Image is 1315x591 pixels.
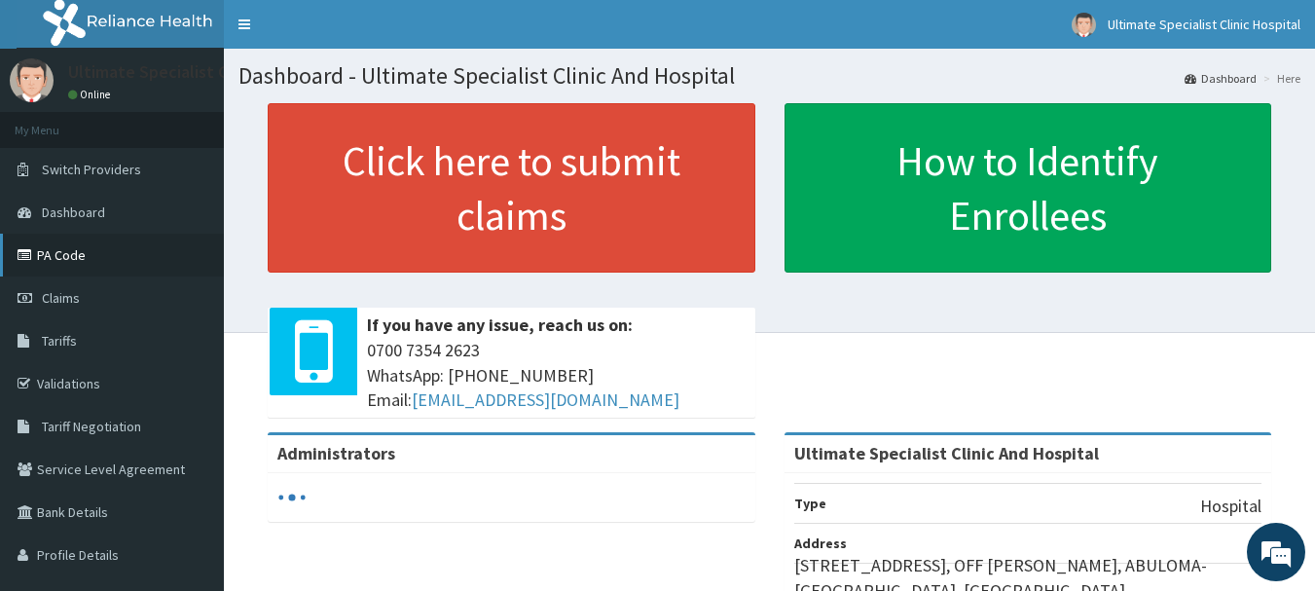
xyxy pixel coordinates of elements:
[68,63,327,81] p: Ultimate Specialist Clinic Hospital
[277,483,307,512] svg: audio-loading
[412,388,679,411] a: [EMAIL_ADDRESS][DOMAIN_NAME]
[794,495,826,512] b: Type
[794,535,847,552] b: Address
[785,103,1272,273] a: How to Identify Enrollees
[794,442,1099,464] strong: Ultimate Specialist Clinic And Hospital
[42,161,141,178] span: Switch Providers
[268,103,755,273] a: Click here to submit claims
[1185,70,1257,87] a: Dashboard
[42,418,141,435] span: Tariff Negotiation
[238,63,1300,89] h1: Dashboard - Ultimate Specialist Clinic And Hospital
[42,332,77,350] span: Tariffs
[1200,494,1261,519] p: Hospital
[367,314,633,336] b: If you have any issue, reach us on:
[1072,13,1096,37] img: User Image
[367,338,746,413] span: 0700 7354 2623 WhatsApp: [PHONE_NUMBER] Email:
[10,58,54,102] img: User Image
[42,289,80,307] span: Claims
[1108,16,1300,33] span: Ultimate Specialist Clinic Hospital
[277,442,395,464] b: Administrators
[42,203,105,221] span: Dashboard
[1259,70,1300,87] li: Here
[68,88,115,101] a: Online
